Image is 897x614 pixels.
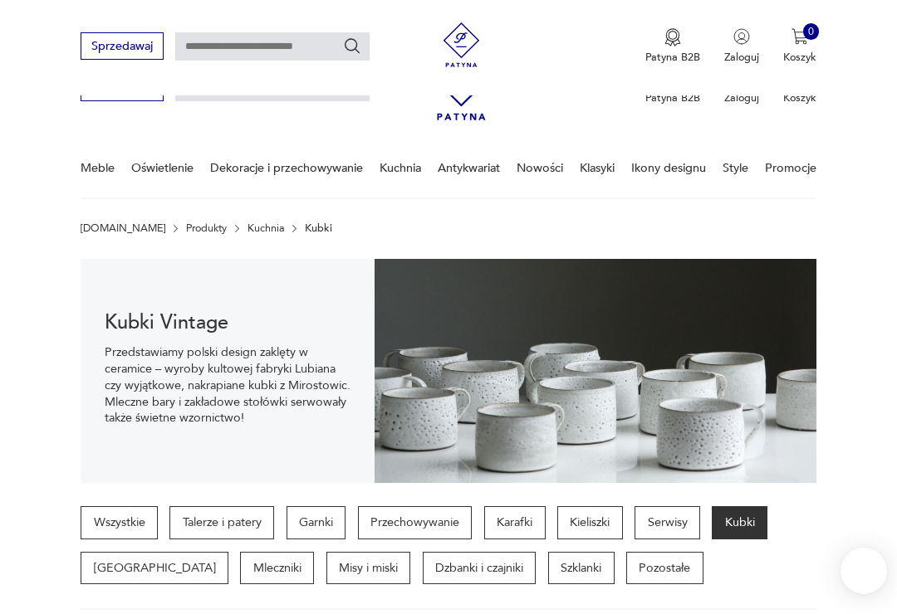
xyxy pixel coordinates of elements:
[358,506,473,539] a: Przechowywanie
[81,42,163,52] a: Sprzedawaj
[484,506,546,539] a: Karafki
[287,506,346,539] a: Garnki
[645,28,700,65] a: Ikona medaluPatyna B2B
[305,222,332,234] p: Kubki
[631,139,706,197] a: Ikony designu
[343,37,361,55] button: Szukaj
[434,22,489,67] img: Patyna - sklep z meblami i dekoracjami vintage
[724,90,759,105] p: Zaloguj
[557,506,623,539] a: Kieliszki
[803,23,820,40] div: 0
[423,552,537,585] a: Dzbanki i czajniki
[645,50,700,65] p: Patyna B2B
[733,28,750,45] img: Ikonka użytkownika
[248,222,285,234] a: Kuchnia
[169,506,274,539] a: Talerze i patery
[635,506,700,539] a: Serwisy
[626,552,703,585] a: Pozostałe
[81,32,163,60] button: Sprzedawaj
[783,90,816,105] p: Koszyk
[548,552,615,585] a: Szklanki
[81,552,228,585] a: [GEOGRAPHIC_DATA]
[645,28,700,65] button: Patyna B2B
[664,28,681,46] img: Ikona medalu
[783,28,816,65] button: 0Koszyk
[186,222,227,234] a: Produkty
[517,139,563,197] a: Nowości
[645,90,700,105] p: Patyna B2B
[326,552,411,585] a: Misy i miski
[380,139,421,197] a: Kuchnia
[240,552,314,585] a: Mleczniki
[724,50,759,65] p: Zaloguj
[841,548,887,594] iframe: Smartsupp widget button
[765,139,816,197] a: Promocje
[81,506,158,539] a: Wszystkie
[210,139,363,197] a: Dekoracje i przechowywanie
[792,28,808,45] img: Ikona koszyka
[723,139,748,197] a: Style
[105,344,351,426] p: Przedstawiamy polski design zaklęty w ceramice – wyroby kultowej fabryki Lubiana czy wyjątkowe, n...
[783,50,816,65] p: Koszyk
[724,28,759,65] button: Zaloguj
[81,222,165,234] a: [DOMAIN_NAME]
[105,314,351,333] h1: Kubki Vintage
[375,259,816,483] img: c6889ce7cfaffc5c673006ca7561ba64.jpg
[81,139,115,197] a: Meble
[131,139,194,197] a: Oświetlenie
[580,139,615,197] a: Klasyki
[438,139,500,197] a: Antykwariat
[712,506,767,539] a: Kubki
